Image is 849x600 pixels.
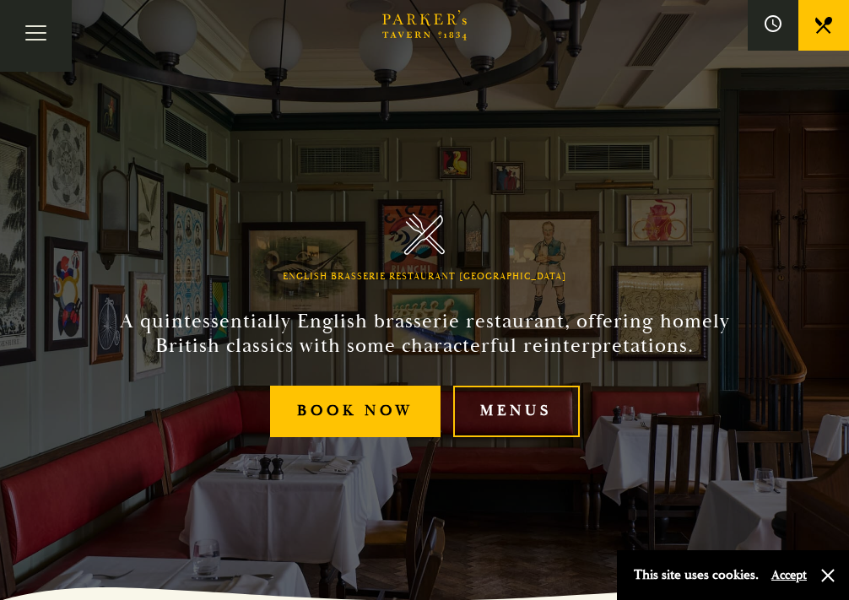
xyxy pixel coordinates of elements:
a: Book Now [270,386,441,437]
h2: A quintessentially English brasserie restaurant, offering homely British classics with some chara... [107,310,742,359]
button: Accept [771,567,807,583]
h1: English Brasserie Restaurant [GEOGRAPHIC_DATA] [283,272,566,283]
button: Close and accept [819,567,836,584]
p: This site uses cookies. [634,563,759,587]
a: Menus [453,386,580,437]
img: Parker's Tavern Brasserie Cambridge [404,214,446,255]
